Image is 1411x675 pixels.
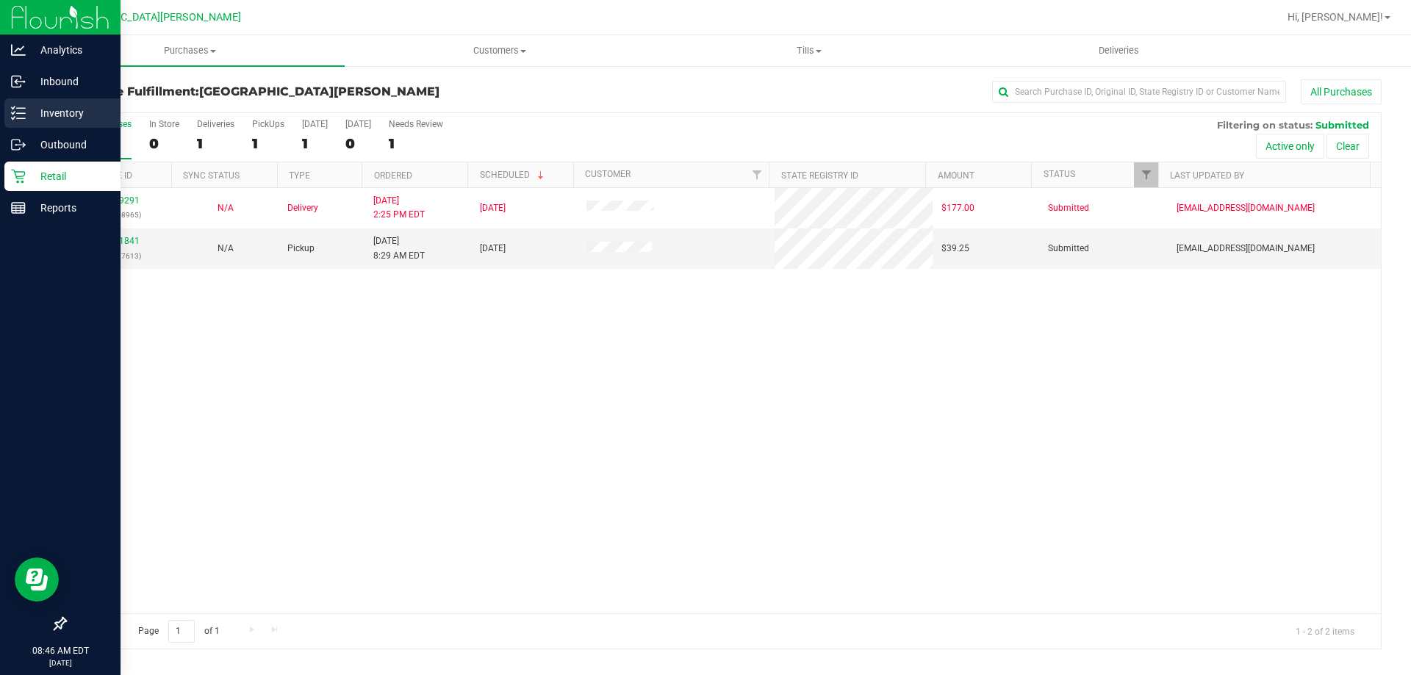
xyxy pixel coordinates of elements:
[218,242,234,256] button: N/A
[1217,119,1313,131] span: Filtering on status:
[35,35,345,66] a: Purchases
[11,137,26,152] inline-svg: Outbound
[252,135,284,152] div: 1
[197,119,234,129] div: Deliveries
[374,170,412,181] a: Ordered
[218,201,234,215] button: N/A
[26,199,114,217] p: Reports
[1256,134,1324,159] button: Active only
[1044,169,1075,179] a: Status
[11,201,26,215] inline-svg: Reports
[302,135,328,152] div: 1
[585,169,631,179] a: Customer
[480,242,506,256] span: [DATE]
[345,44,653,57] span: Customers
[655,44,963,57] span: Tills
[1048,201,1089,215] span: Submitted
[1177,242,1315,256] span: [EMAIL_ADDRESS][DOMAIN_NAME]
[15,557,59,602] iframe: Resource center
[1326,134,1369,159] button: Clear
[1284,620,1366,642] span: 1 - 2 of 2 items
[1301,79,1382,104] button: All Purchases
[781,170,858,181] a: State Registry ID
[389,119,443,129] div: Needs Review
[1315,119,1369,131] span: Submitted
[218,203,234,213] span: Not Applicable
[11,74,26,89] inline-svg: Inbound
[126,620,231,643] span: Page of 1
[654,35,963,66] a: Tills
[26,104,114,122] p: Inventory
[7,644,114,657] p: 08:46 AM EDT
[149,135,179,152] div: 0
[98,195,140,206] a: 11809291
[938,170,974,181] a: Amount
[345,119,371,129] div: [DATE]
[287,201,318,215] span: Delivery
[964,35,1274,66] a: Deliveries
[1134,162,1158,187] a: Filter
[941,201,974,215] span: $177.00
[744,162,769,187] a: Filter
[941,242,969,256] span: $39.25
[26,167,114,185] p: Retail
[345,135,371,152] div: 0
[197,135,234,152] div: 1
[35,44,345,57] span: Purchases
[389,135,443,152] div: 1
[1048,242,1089,256] span: Submitted
[11,106,26,120] inline-svg: Inventory
[480,201,506,215] span: [DATE]
[26,41,114,59] p: Analytics
[98,236,140,246] a: 11811841
[252,119,284,129] div: PickUps
[65,85,503,98] h3: Purchase Fulfillment:
[992,81,1286,103] input: Search Purchase ID, Original ID, State Registry ID or Customer Name...
[26,73,114,90] p: Inbound
[26,136,114,154] p: Outbound
[1288,11,1383,23] span: Hi, [PERSON_NAME]!
[1170,170,1244,181] a: Last Updated By
[373,194,425,222] span: [DATE] 2:25 PM EDT
[287,242,315,256] span: Pickup
[302,119,328,129] div: [DATE]
[11,43,26,57] inline-svg: Analytics
[183,170,240,181] a: Sync Status
[289,170,310,181] a: Type
[480,170,547,180] a: Scheduled
[1177,201,1315,215] span: [EMAIL_ADDRESS][DOMAIN_NAME]
[1079,44,1159,57] span: Deliveries
[11,169,26,184] inline-svg: Retail
[60,11,241,24] span: [GEOGRAPHIC_DATA][PERSON_NAME]
[218,243,234,253] span: Not Applicable
[7,657,114,668] p: [DATE]
[199,84,439,98] span: [GEOGRAPHIC_DATA][PERSON_NAME]
[149,119,179,129] div: In Store
[168,620,195,643] input: 1
[345,35,654,66] a: Customers
[373,234,425,262] span: [DATE] 8:29 AM EDT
